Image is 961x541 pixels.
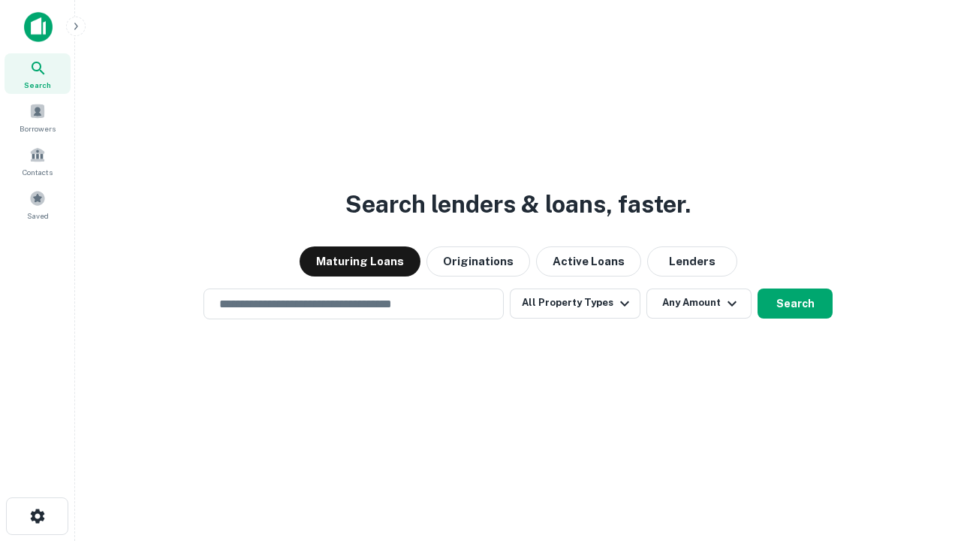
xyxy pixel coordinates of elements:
[5,184,71,225] a: Saved
[510,289,640,319] button: All Property Types
[300,246,420,277] button: Maturing Loans
[23,166,53,178] span: Contacts
[20,122,56,134] span: Borrowers
[5,141,71,181] a: Contacts
[646,289,752,319] button: Any Amount
[5,97,71,138] a: Borrowers
[647,246,737,277] button: Lenders
[24,79,51,91] span: Search
[426,246,530,277] button: Originations
[27,210,49,222] span: Saved
[886,421,961,493] iframe: Chat Widget
[536,246,641,277] button: Active Loans
[345,186,691,222] h3: Search lenders & loans, faster.
[24,12,53,42] img: capitalize-icon.png
[758,289,833,319] button: Search
[5,53,71,94] a: Search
